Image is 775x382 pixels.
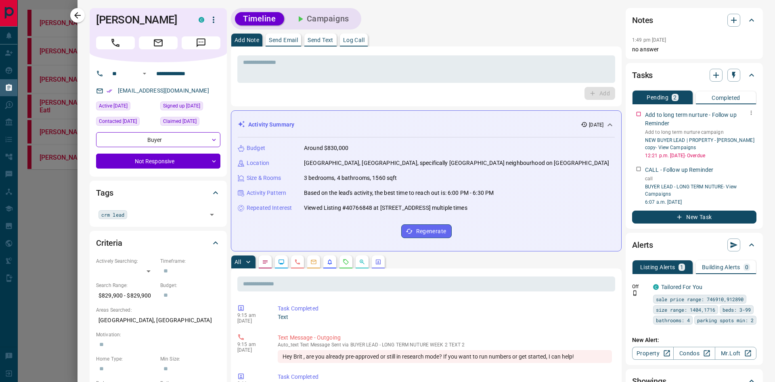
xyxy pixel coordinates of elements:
[632,69,653,82] h2: Tasks
[661,284,702,290] a: Tailored For You
[247,159,269,167] p: Location
[745,264,748,270] p: 0
[160,117,220,128] div: Wed Sep 24 2025
[96,289,156,302] p: $829,900 - $829,900
[160,282,220,289] p: Budget:
[304,204,467,212] p: Viewed Listing #40766848 at [STREET_ADDRESS] multiple times
[247,174,281,182] p: Size & Rooms
[96,186,113,199] h2: Tags
[656,316,690,324] span: bathrooms: 4
[247,189,286,197] p: Activity Pattern
[640,264,675,270] p: Listing Alerts
[632,14,653,27] h2: Notes
[632,65,756,85] div: Tasks
[96,257,156,265] p: Actively Searching:
[96,183,220,203] div: Tags
[304,189,494,197] p: Based on the lead's activity, the best time to reach out is: 6:00 PM - 6:30 PM
[645,111,756,128] p: Add to long term nurture - Follow up Reminder
[96,132,220,147] div: Buyer
[723,306,751,314] span: beds: 3-99
[160,101,220,113] div: Tue Sep 23 2025
[163,102,200,110] span: Signed up [DATE]
[262,259,268,265] svg: Notes
[139,36,178,49] span: Email
[235,259,241,265] p: All
[278,313,612,321] p: Text
[310,259,317,265] svg: Emails
[269,37,298,43] p: Send Email
[237,312,266,318] p: 9:15 am
[632,45,756,54] p: no answer
[645,198,756,206] p: 6:07 a.m. [DATE]
[327,259,333,265] svg: Listing Alerts
[96,282,156,289] p: Search Range:
[632,37,666,43] p: 1:49 pm [DATE]
[294,259,301,265] svg: Calls
[645,175,756,182] p: call
[343,259,349,265] svg: Requests
[287,12,357,25] button: Campaigns
[645,166,713,174] p: CALL - Follow up Reminder
[656,295,744,303] span: sale price range: 746910,912890
[343,37,364,43] p: Log Call
[645,184,737,197] a: BUYER LEAD - LONG TERM NUTURE- View Campaigns
[99,117,137,125] span: Contacted [DATE]
[278,342,612,348] p: Text Message Sent via BUYER LEAD - LONG TERM NUTURE WEEK 2 TEXT 2
[101,211,124,219] span: crm lead
[632,336,756,344] p: New Alert:
[118,87,209,94] a: [EMAIL_ADDRESS][DOMAIN_NAME]
[680,264,683,270] p: 1
[96,154,220,169] div: Not Responsive
[278,373,612,381] p: Task Completed
[278,304,612,313] p: Task Completed
[96,355,156,363] p: Home Type:
[278,342,299,348] span: auto_text
[182,36,220,49] span: Message
[375,259,381,265] svg: Agent Actions
[96,233,220,253] div: Criteria
[96,306,220,314] p: Areas Searched:
[163,117,197,125] span: Claimed [DATE]
[697,316,754,324] span: parking spots min: 2
[96,36,135,49] span: Call
[632,290,638,296] svg: Push Notification Only
[645,152,756,159] p: 12:21 p.m. [DATE] - Overdue
[248,120,294,129] p: Activity Summary
[235,37,259,43] p: Add Note
[278,259,285,265] svg: Lead Browsing Activity
[96,236,122,249] h2: Criteria
[715,347,756,360] a: Mr.Loft
[160,355,220,363] p: Min Size:
[140,69,149,78] button: Open
[632,283,648,290] p: Off
[304,159,610,167] p: [GEOGRAPHIC_DATA], [GEOGRAPHIC_DATA], specifically [GEOGRAPHIC_DATA] neighbourhood on [GEOGRAPHIC...
[160,257,220,265] p: Timeframe:
[712,95,740,101] p: Completed
[401,224,452,238] button: Regenerate
[632,238,653,251] h2: Alerts
[96,101,156,113] div: Wed Sep 24 2025
[632,347,674,360] a: Property
[632,235,756,255] div: Alerts
[199,17,204,23] div: condos.ca
[96,331,220,338] p: Motivation:
[237,342,266,347] p: 9:15 am
[656,306,715,314] span: size range: 1404,1716
[237,347,266,353] p: [DATE]
[589,121,603,129] p: [DATE]
[304,144,348,152] p: Around $830,000
[96,13,186,26] h1: [PERSON_NAME]
[247,144,265,152] p: Budget
[359,259,365,265] svg: Opportunities
[99,102,128,110] span: Active [DATE]
[237,318,266,324] p: [DATE]
[645,137,754,150] a: NEW BUYER LEAD | PROPERTY - [PERSON_NAME] copy- View Campaigns
[673,347,715,360] a: Condos
[308,37,333,43] p: Send Text
[647,95,668,100] p: Pending
[235,12,284,25] button: Timeline
[702,264,740,270] p: Building Alerts
[247,204,292,212] p: Repeated Interest
[96,117,156,128] div: Wed Sep 24 2025
[96,314,220,327] p: [GEOGRAPHIC_DATA], [GEOGRAPHIC_DATA]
